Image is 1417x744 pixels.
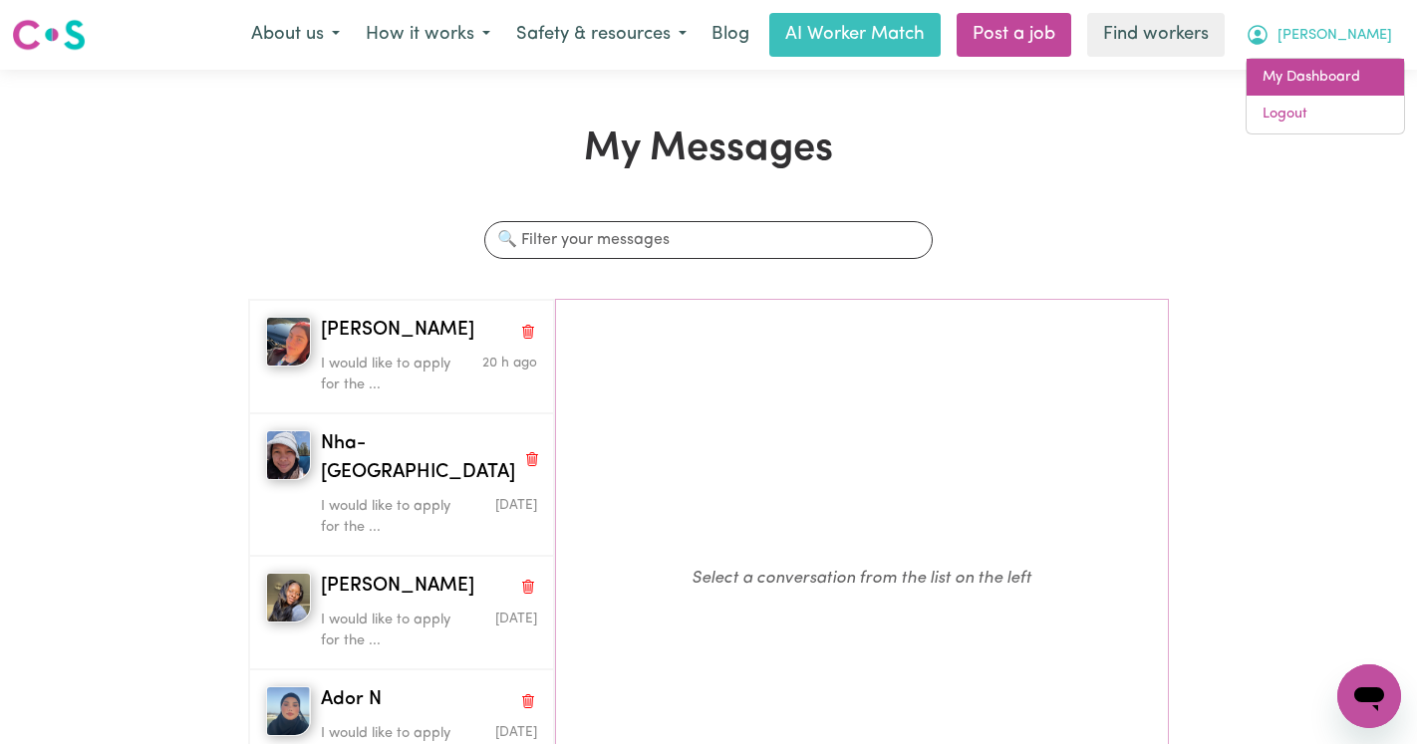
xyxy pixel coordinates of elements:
a: AI Worker Match [769,13,941,57]
img: Taylor-Rose K [266,317,311,367]
a: Blog [700,13,761,57]
button: My Account [1233,14,1405,56]
p: I would like to apply for the ... [321,610,465,652]
span: Message sent on July 1, 2025 [495,726,537,739]
span: Nha-[GEOGRAPHIC_DATA] [321,430,515,488]
img: Chantal T [266,573,311,622]
button: Taylor-Rose K[PERSON_NAME]Delete conversationI would like to apply for the ...Message sent on Sep... [249,300,554,413]
p: I would like to apply for the ... [321,354,465,396]
a: My Dashboard [1247,59,1404,97]
span: Ador N [321,686,382,715]
button: Delete conversation [519,318,537,344]
img: Careseekers logo [12,17,86,53]
button: Nha-Nha NNha-[GEOGRAPHIC_DATA]Delete conversationI would like to apply for the ...Message sent on... [249,413,554,556]
h1: My Messages [248,125,1169,173]
a: Find workers [1087,13,1225,57]
a: Careseekers logo [12,12,86,58]
a: Post a job [957,13,1071,57]
div: My Account [1246,58,1405,134]
a: Logout [1247,96,1404,133]
img: Ador N [266,686,311,736]
button: Delete conversation [519,687,537,713]
span: [PERSON_NAME] [321,573,474,602]
p: I would like to apply for the ... [321,496,465,539]
iframe: Button to launch messaging window [1337,664,1401,728]
span: [PERSON_NAME] [1277,25,1392,47]
button: Delete conversation [523,446,541,472]
button: Safety & resources [503,14,700,56]
img: Nha-Nha N [266,430,311,480]
button: How it works [353,14,503,56]
button: About us [238,14,353,56]
button: Chantal T[PERSON_NAME]Delete conversationI would like to apply for the ...Message sent on August ... [249,556,554,669]
em: Select a conversation from the list on the left [692,570,1031,587]
input: 🔍 Filter your messages [484,221,933,259]
span: Message sent on August 2, 2025 [495,499,537,512]
button: Delete conversation [519,574,537,600]
span: Message sent on September 1, 2025 [482,357,537,370]
span: Message sent on August 6, 2025 [495,613,537,625]
span: [PERSON_NAME] [321,317,474,346]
